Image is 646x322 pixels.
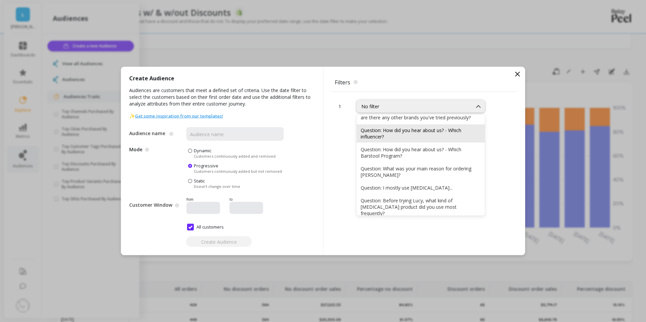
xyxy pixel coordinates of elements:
span: 1 [338,103,341,110]
span: Filters [331,75,517,90]
label: Customer Window [129,201,172,208]
div: Question: I mostly use [MEDICAL_DATA]... [361,185,481,191]
span: Progressive [194,163,218,169]
p: from [186,197,227,202]
span: Static [194,178,205,184]
span: ✨ [129,113,223,119]
span: All customers [187,224,224,231]
span: Customers continuously added and removed [194,154,276,159]
span: Audiences are customers that meet a defined set of criteria. Use the date filter to select the cu... [129,87,315,113]
input: Audience name [186,127,284,141]
p: to [229,197,268,202]
div: Question: We're glad you're trying [PERSON_NAME] - are there any other brands you've tried previo... [361,108,481,121]
a: Get some inspiration from our templates! [135,113,223,119]
span: Mode [129,148,186,189]
div: Question: Before trying Lucy, what kind of [MEDICAL_DATA] product did you use most frequently? [361,197,481,216]
div: Question: What was your main reason for ordering [PERSON_NAME]? [361,165,481,178]
label: Audience name [129,130,167,137]
div: No filter [361,103,467,110]
span: Customers continuously added but not removed [194,169,282,174]
span: Dynamic [194,148,211,154]
div: Question: How did you hear about us? - Which influencer? [361,127,481,140]
span: Doesn't change over time [194,184,240,189]
span: Create Audience [129,75,174,87]
div: Question: How did you hear about us? - Which Barstool Program? [361,146,481,159]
